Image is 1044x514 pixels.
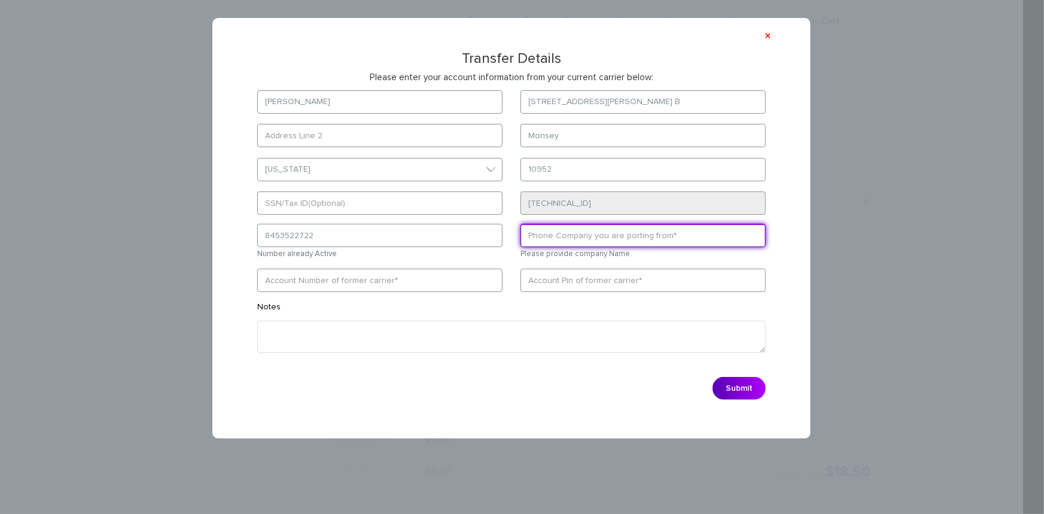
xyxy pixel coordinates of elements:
input: Address Line 1 [521,90,766,114]
input: Phone Company you are porting from* [521,224,766,247]
em: Number already Active [257,249,503,260]
input: SSN/Tax ID(Optional) [257,191,503,215]
input: Zip [521,158,766,181]
label: Notes [257,301,281,318]
input: SIM Card Number [521,191,766,215]
em: Please provide company Name. [521,249,766,260]
input: Address Line 2 [257,124,503,147]
p: Please enter your account information from your current carrier below: [239,71,784,84]
input: Number to Port [257,224,503,247]
input: Account Pin of former carrier* [521,269,766,292]
h3: Transfer Details [239,51,784,66]
input: City [521,124,766,147]
button: × [765,30,771,42]
input: Account Number of former carrier* [257,269,503,292]
input: Authorized Name [257,90,503,114]
button: Submit [713,377,766,400]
